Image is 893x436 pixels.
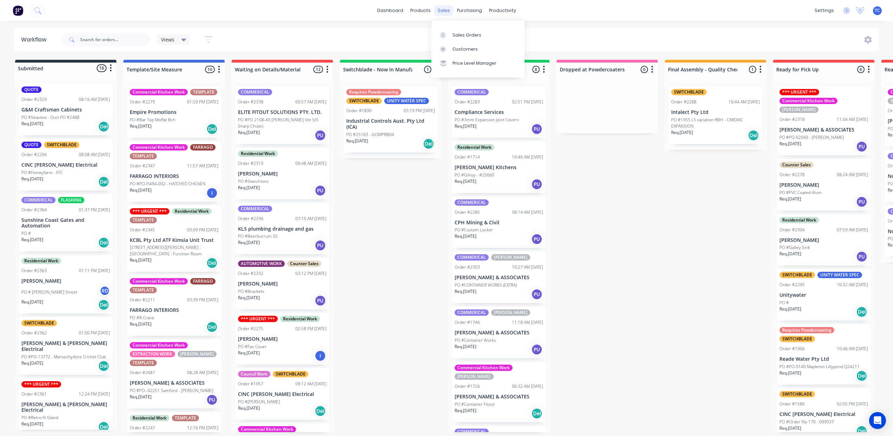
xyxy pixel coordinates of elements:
div: SWITCHBLADE [779,336,815,342]
div: Open Intercom Messenger [869,412,886,429]
span: Views [161,36,174,43]
div: Del [748,130,759,141]
div: Del [531,408,542,419]
p: PO #Gilroy - #25660 [455,172,494,178]
p: Req. [DATE] [238,129,260,136]
div: SWITCHBLADE [273,371,308,377]
div: COMMERICAL[PERSON_NAME]Order #230310:27 AM [DATE][PERSON_NAME] & ASSOCIATESPO #CONTAINER WORKS (E... [452,251,546,303]
p: Req. [DATE] [455,123,476,129]
div: Council Work [238,371,270,377]
div: Order #2288 [671,99,696,105]
div: Residential WorkOrder #236301:11 PM [DATE][PERSON_NAME]PO # [PERSON_NAME] StreetRDReq.[DATE]Del [19,255,113,314]
p: PO #Beerburrum SS [238,233,278,239]
p: PO #25163 - GOMPRB04 [346,132,394,138]
div: [PERSON_NAME] [455,373,494,380]
div: Order #2319 [238,160,263,167]
div: Order #1586 [779,401,805,407]
div: EXTRACTION WORK [130,351,175,357]
div: PU [856,141,867,152]
div: COMMERICALOrder #228508:14 AM [DATE]CPH Mining & CivilPO #Custom LockerReq.[DATE]PU [452,197,546,248]
p: Req. [DATE] [21,121,43,127]
a: Sales Orders [431,28,525,42]
div: 01:37 PM [DATE] [79,207,110,213]
div: Order #2336 [238,216,263,222]
div: *** URGENT ***Commercial Kitchen Work[PERSON_NAME]Order #231811:04 AM [DATE][PERSON_NAME] & ASSOC... [777,86,871,155]
p: Req. [DATE] [779,370,801,376]
div: [PERSON_NAME] [779,107,818,113]
div: PU [206,394,218,405]
p: CPH Mining & Civil [455,220,543,226]
div: 07:10 AM [DATE] [295,216,327,222]
img: Factory [13,5,23,16]
p: Unitywater [779,292,868,298]
p: PO #Galley Sink [779,244,810,251]
div: Residential Work [779,217,819,223]
div: Del [98,360,109,372]
p: PO #PO-02049 - [PERSON_NAME] [779,134,844,141]
div: Order #2329 [21,96,47,103]
div: Order #1957 [238,381,263,387]
p: [PERSON_NAME] & ASSOCIATES [455,330,543,336]
div: Commercial Kitchen Work [130,144,188,150]
div: Order #2318 [779,116,805,123]
div: 08:14 AM [DATE] [512,209,543,216]
div: PU [315,185,326,196]
div: TEMPLATE [190,89,217,95]
p: [PERSON_NAME] & ASSOCIATES [455,394,543,400]
div: Del [98,421,109,432]
p: Req. [DATE] [21,421,43,427]
p: [PERSON_NAME] [779,182,868,188]
div: Residential Work [280,316,320,322]
div: Order #2285 [455,209,480,216]
p: ELITE FITOUT SOLUTIONS PTY. LTD. [238,109,327,115]
p: Req. [DATE] [130,123,152,129]
div: RD [99,286,110,296]
div: COMMERICALOrder #233607:10 AM [DATE]KLS plumbing drainage and gasPO #Beerburrum SSReq.[DATE]PU [235,203,329,255]
div: TEMPLATE [130,287,157,293]
div: 08:08 AM [DATE] [79,152,110,158]
div: TEMPLATE [172,415,199,421]
div: Commercial Kitchen Work [130,278,188,284]
div: Workflow [21,36,50,44]
p: PO #PO-FI494-002 - HATCHED CHICKEN [130,181,206,187]
p: PO #R-Crane [130,315,154,321]
p: Req. [DATE] [779,425,801,431]
div: Requires PowdercoatingSWITCHBLADEOrder #196610:46 AM [DATE]Reade Water Pty LtdPO #PO-0140 Mapleto... [777,324,871,385]
div: Del [315,405,326,417]
div: 10:27 AM [DATE] [512,264,543,270]
a: Price Level Manager [431,56,525,70]
div: Commercial Kitchen WorkEXTRACTION WORK[PERSON_NAME]TEMPLATEOrder #208708:28 AM [DATE][PERSON_NAME... [127,339,221,409]
p: PO #3mm Expansion Joint Covers [455,117,519,123]
p: PO #CONTAINER WORKS (EXTRA) [455,282,517,288]
div: Council WorkSWITCHBLADEOrder #195709:12 AM [DATE]CINC [PERSON_NAME] ElectricalPO #[PERSON_NAME]Re... [235,368,329,420]
div: Order #2364 [21,207,47,213]
div: PU [531,344,542,355]
div: Commercial Kitchen Work [130,342,188,348]
div: settings [811,5,837,16]
div: Order #2275 [238,326,263,332]
p: Intalect Pty Ltd [671,109,760,115]
div: QUOTESWITCHBLADEOrder #229408:08 AM [DATE]CINC [PERSON_NAME] ElectricalPO #Honeyfarm - P/CReq.[DA... [19,139,113,191]
p: Sunshine Coast Gates and Automation [21,217,110,229]
div: 06:32 AM [DATE] [512,383,543,390]
p: Req. [DATE] [455,408,476,414]
div: Residential WorkOrder #231909:48 AM [DATE][PERSON_NAME]PO #StanchionsReq.[DATE]PU [235,148,329,199]
p: PO #[PERSON_NAME] [238,399,280,405]
div: COMMERICAL [455,199,489,206]
div: FARRAGO [190,278,216,284]
div: 12:24 PM [DATE] [79,391,110,397]
p: Req. [DATE] [346,138,368,144]
div: 10:46 AM [DATE] [837,346,868,352]
p: PO #Order No 170 - 099037 [779,419,834,425]
div: SWITCHBLADE [346,98,382,104]
p: PO #Container Fitout [455,401,495,408]
p: PO #Bar Top Moffat Bch [130,117,175,123]
div: PU [531,179,542,190]
div: Order #1966 [779,346,805,352]
p: PO #Brackets [238,288,264,295]
div: 09:12 AM [DATE] [295,381,327,387]
div: Commercial Kitchen Work [130,89,188,95]
div: COMMERICAL[PERSON_NAME]Order #174611:18 AM [DATE][PERSON_NAME] & ASSOCIATESPO #Container WorksReq... [452,307,546,358]
div: Order #2363 [21,268,47,274]
div: Commercial Kitchen Work [455,365,513,371]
